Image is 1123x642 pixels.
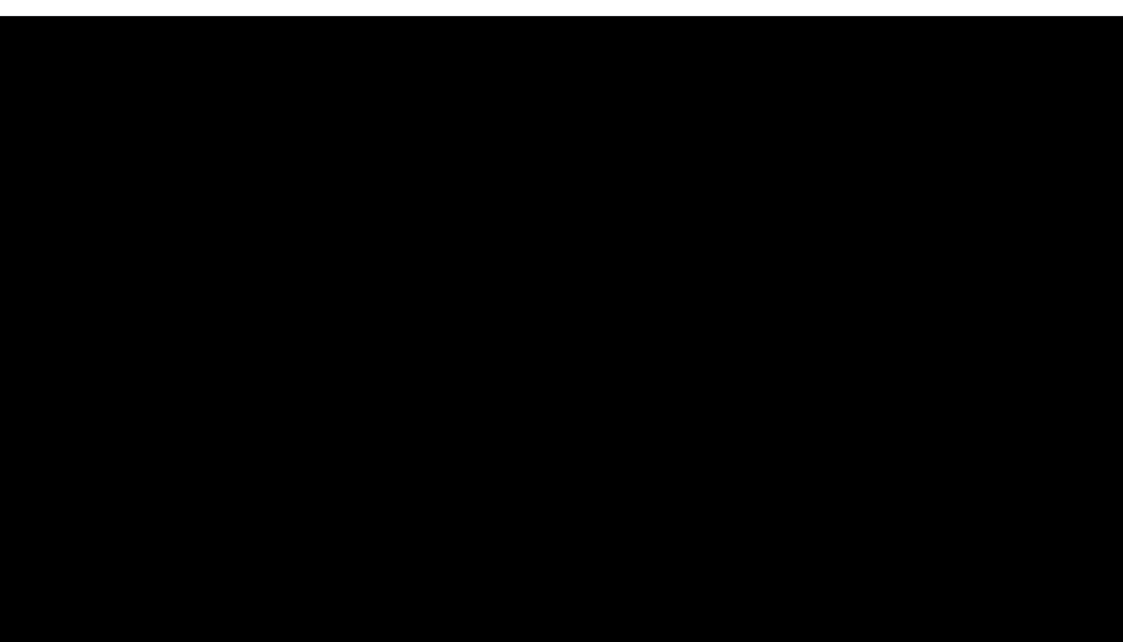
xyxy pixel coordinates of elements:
span: 설정 [278,520,299,534]
a: 설정 [232,493,345,538]
a: 대화 [119,493,232,538]
span: 대화 [165,521,186,535]
span: 홈 [57,520,67,534]
a: 홈 [5,493,119,538]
